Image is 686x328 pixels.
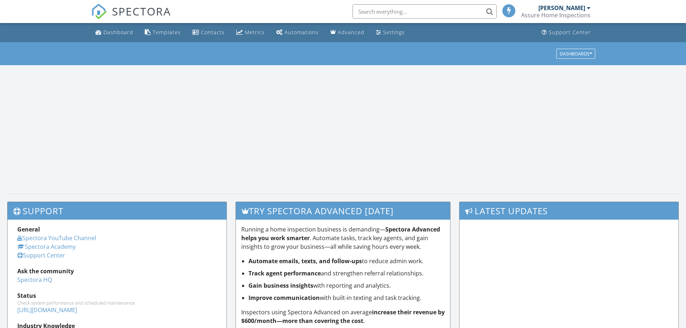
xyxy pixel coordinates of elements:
[383,29,405,36] div: Settings
[549,29,591,36] div: Support Center
[248,269,321,277] strong: Track agent performance
[241,308,445,325] p: Inspectors using Spectora Advanced on average .
[17,291,217,300] div: Status
[8,202,227,220] h3: Support
[236,202,450,220] h3: Try spectora advanced [DATE]
[17,276,52,284] a: Spectora HQ
[248,282,313,289] strong: Gain business insights
[373,26,408,39] a: Settings
[539,26,594,39] a: Support Center
[93,26,136,39] a: Dashboard
[338,29,364,36] div: Advanced
[248,257,445,265] li: to reduce admin work.
[17,251,65,259] a: Support Center
[233,26,268,39] a: Metrics
[17,300,217,306] div: Check system performance and scheduled maintenance.
[248,293,445,302] li: with built-in texting and task tracking.
[273,26,322,39] a: Automations (Basic)
[91,10,171,25] a: SPECTORA
[248,257,362,265] strong: Automate emails, texts, and follow-ups
[538,4,585,12] div: [PERSON_NAME]
[248,294,320,302] strong: Improve communication
[560,51,592,56] div: Dashboards
[241,225,440,242] strong: Spectora Advanced helps you work smarter
[248,269,445,278] li: and strengthen referral relationships.
[17,225,40,233] strong: General
[556,49,595,59] button: Dashboards
[91,4,107,19] img: The Best Home Inspection Software - Spectora
[284,29,319,36] div: Automations
[353,4,497,19] input: Search everything...
[103,29,133,36] div: Dashboard
[245,29,265,36] div: Metrics
[189,26,228,39] a: Contacts
[241,225,445,251] p: Running a home inspection business is demanding— . Automate tasks, track key agents, and gain ins...
[459,202,678,220] h3: Latest Updates
[17,306,77,314] a: [URL][DOMAIN_NAME]
[142,26,184,39] a: Templates
[153,29,181,36] div: Templates
[17,234,96,242] a: Spectora YouTube Channel
[17,243,76,251] a: Spectora Academy
[112,4,171,19] span: SPECTORA
[241,308,445,325] strong: increase their revenue by $600/month—more than covering the cost
[521,12,591,19] div: Assure Home Inspections
[201,29,225,36] div: Contacts
[327,26,367,39] a: Advanced
[248,281,445,290] li: with reporting and analytics.
[17,267,217,275] div: Ask the community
